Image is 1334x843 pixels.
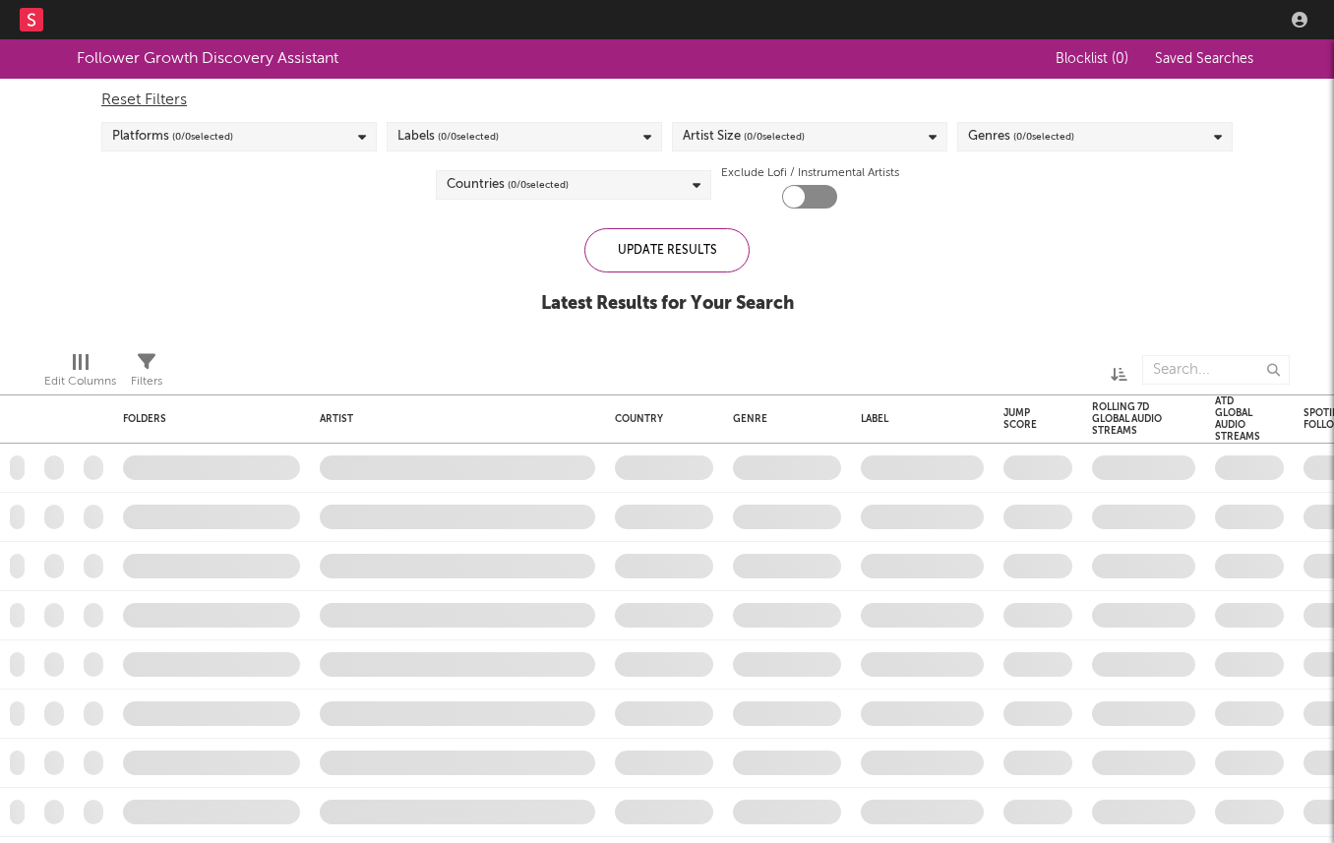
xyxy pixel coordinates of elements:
div: Jump Score [1003,407,1043,431]
input: Search... [1142,355,1290,385]
div: Artist Size [683,125,805,149]
div: ATD Global Audio Streams [1215,395,1260,443]
span: ( 0 / 0 selected) [1013,125,1074,149]
div: Genre [733,413,831,425]
span: ( 0 ) [1112,52,1128,66]
div: Latest Results for Your Search [541,292,794,316]
span: ( 0 / 0 selected) [172,125,233,149]
div: Folders [123,413,271,425]
div: Platforms [112,125,233,149]
div: Label [861,413,974,425]
span: ( 0 / 0 selected) [508,173,569,197]
div: Edit Columns [44,370,116,393]
div: Artist [320,413,585,425]
div: Labels [397,125,499,149]
span: ( 0 / 0 selected) [744,125,805,149]
div: Edit Columns [44,345,116,402]
label: Exclude Lofi / Instrumental Artists [721,161,899,185]
div: Filters [131,370,162,393]
div: Reset Filters [101,89,1233,112]
div: Filters [131,345,162,402]
div: Countries [447,173,569,197]
span: Blocklist [1056,52,1128,66]
div: Follower Growth Discovery Assistant [77,47,338,71]
div: Rolling 7D Global Audio Streams [1092,401,1166,437]
span: ( 0 / 0 selected) [438,125,499,149]
div: Genres [968,125,1074,149]
span: Saved Searches [1155,52,1257,66]
div: Country [615,413,703,425]
div: Update Results [584,228,750,272]
button: Saved Searches [1149,51,1257,67]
